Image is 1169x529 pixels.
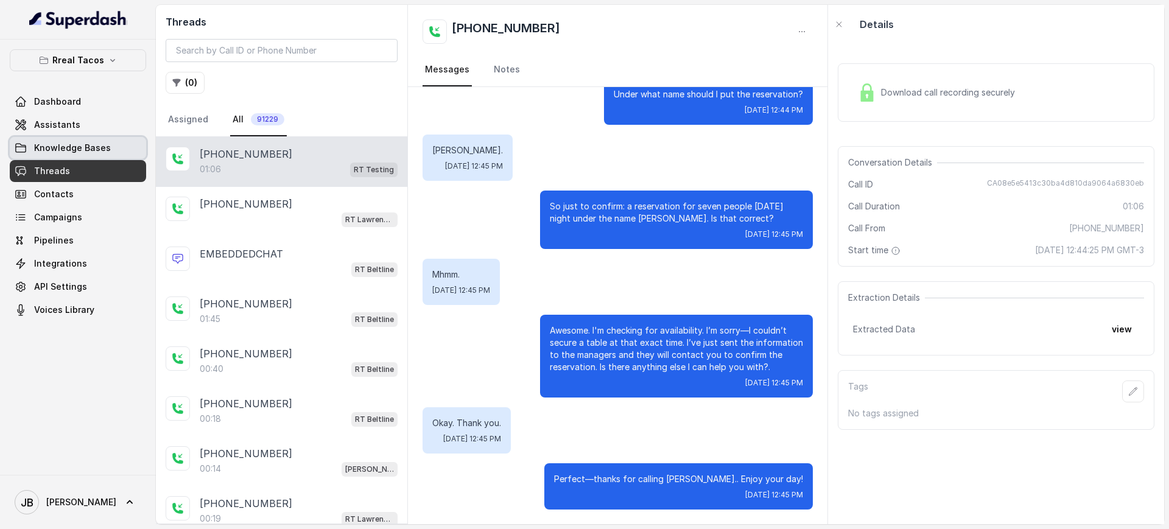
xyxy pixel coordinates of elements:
span: CA08e5e5413c30ba4d810da9064a6830eb [987,178,1144,191]
span: Threads [34,165,70,177]
span: Campaigns [34,211,82,223]
span: [DATE] 12:45 PM [745,490,803,500]
span: [PHONE_NUMBER] [1069,222,1144,234]
span: 91229 [251,113,284,125]
span: [DATE] 12:44 PM [745,105,803,115]
button: view [1104,318,1139,340]
nav: Tabs [166,103,398,136]
span: Start time [848,244,903,256]
p: RT Beltline [355,264,394,276]
p: RT Beltline [355,363,394,376]
h2: [PHONE_NUMBER] [452,19,560,44]
a: Pipelines [10,229,146,251]
p: Details [860,17,894,32]
p: Rreal Tacos [52,53,104,68]
a: Threads [10,160,146,182]
text: JB [21,496,33,509]
span: Integrations [34,257,87,270]
p: RT Beltline [355,314,394,326]
span: Conversation Details [848,156,937,169]
p: [PHONE_NUMBER] [200,346,292,361]
p: [PHONE_NUMBER] [200,147,292,161]
a: API Settings [10,276,146,298]
span: [DATE] 12:45 PM [745,229,803,239]
span: API Settings [34,281,87,293]
span: [DATE] 12:44:25 PM GMT-3 [1035,244,1144,256]
span: Pipelines [34,234,74,247]
a: Contacts [10,183,146,205]
a: Integrations [10,253,146,275]
span: Contacts [34,188,74,200]
h2: Threads [166,15,398,29]
p: RT Beltline [355,413,394,426]
p: [PHONE_NUMBER] [200,296,292,311]
p: 00:18 [200,413,221,425]
span: [DATE] 12:45 PM [445,161,503,171]
span: Assistants [34,119,80,131]
a: [PERSON_NAME] [10,485,146,519]
p: 00:14 [200,463,221,475]
p: Okay. Thank you. [432,417,501,429]
nav: Tabs [423,54,813,86]
p: So just to confirm: a reservation for seven people [DATE] night under the name [PERSON_NAME]. Is ... [550,200,803,225]
p: [PERSON_NAME]. [432,144,503,156]
a: Assigned [166,103,211,136]
span: Call ID [848,178,873,191]
button: (0) [166,72,205,94]
span: 01:06 [1123,200,1144,212]
p: [PERSON_NAME] / EN [345,463,394,475]
p: RT Lawrenceville [345,214,394,226]
p: 01:45 [200,313,220,325]
p: Perfect—thanks for calling [PERSON_NAME].. Enjoy your day! [554,473,803,485]
span: Call Duration [848,200,900,212]
img: Lock Icon [858,83,876,102]
p: Mhmm. [432,268,490,281]
a: Campaigns [10,206,146,228]
span: Call From [848,222,885,234]
span: [PERSON_NAME] [46,496,116,508]
p: RT Lawrenceville [345,513,394,525]
span: Download call recording securely [881,86,1020,99]
p: Awesome. I'm checking for availability. I’m sorry—I couldn’t secure a table at that exact time. I... [550,324,803,373]
p: [PHONE_NUMBER] [200,396,292,411]
span: [DATE] 12:45 PM [745,378,803,388]
p: [PHONE_NUMBER] [200,446,292,461]
button: Rreal Tacos [10,49,146,71]
span: [DATE] 12:45 PM [432,286,490,295]
span: Voices Library [34,304,94,316]
span: Knowledge Bases [34,142,111,154]
a: Assistants [10,114,146,136]
a: Notes [491,54,522,86]
a: Voices Library [10,299,146,321]
a: Dashboard [10,91,146,113]
span: Dashboard [34,96,81,108]
a: Knowledge Bases [10,137,146,159]
img: light.svg [29,10,127,29]
span: [DATE] 12:45 PM [443,434,501,444]
p: No tags assigned [848,407,1144,419]
p: EMBEDDEDCHAT [200,247,283,261]
p: [PHONE_NUMBER] [200,197,292,211]
p: Under what name should I put the reservation? [614,88,803,100]
p: 00:19 [200,513,221,525]
p: 01:06 [200,163,221,175]
p: [PHONE_NUMBER] [200,496,292,511]
input: Search by Call ID or Phone Number [166,39,398,62]
p: Tags [848,380,868,402]
p: RT Testing [354,164,394,176]
span: Extracted Data [853,323,915,335]
span: Extraction Details [848,292,925,304]
p: 00:40 [200,363,223,375]
a: Messages [423,54,472,86]
a: All91229 [230,103,287,136]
